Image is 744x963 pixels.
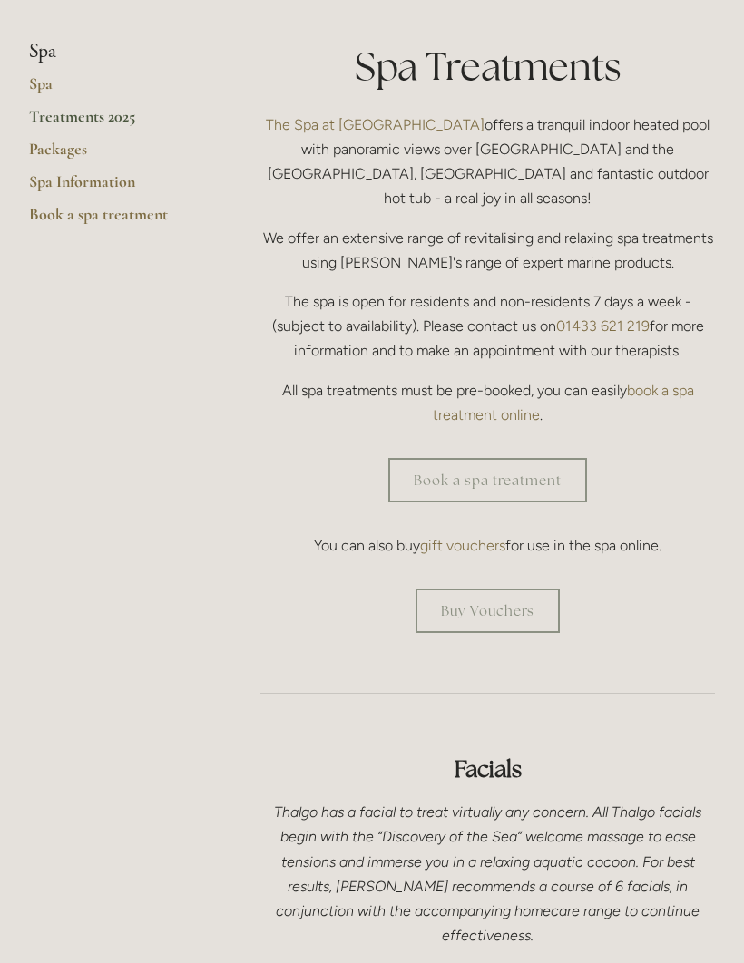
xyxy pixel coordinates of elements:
a: Buy Vouchers [416,588,560,633]
a: gift vouchers [420,537,505,554]
p: offers a tranquil indoor heated pool with panoramic views over [GEOGRAPHIC_DATA] and the [GEOGRAP... [260,112,715,211]
a: Packages [29,139,202,171]
strong: Facials [455,754,522,783]
a: 01433 621 219 [556,317,650,335]
a: Spa Information [29,171,202,204]
a: Spa [29,73,202,106]
a: Book a spa treatment [29,204,202,237]
p: The spa is open for residents and non-residents 7 days a week - (subject to availability). Please... [260,289,715,364]
p: You can also buy for use in the spa online. [260,533,715,558]
em: Thalgo has a facial to treat virtually any concern. All Thalgo facials begin with the “Discovery ... [274,803,705,944]
a: Book a spa treatment [388,458,587,502]
p: All spa treatments must be pre-booked, you can easily . [260,378,715,427]
a: Treatments 2025 [29,106,202,139]
a: book a spa treatment online [433,382,698,423]
p: We offer an extensive range of revitalising and relaxing spa treatments using [PERSON_NAME]'s ran... [260,226,715,275]
li: Spa [29,40,202,63]
h1: Spa Treatments [260,40,715,93]
a: The Spa at [GEOGRAPHIC_DATA] [266,116,485,133]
